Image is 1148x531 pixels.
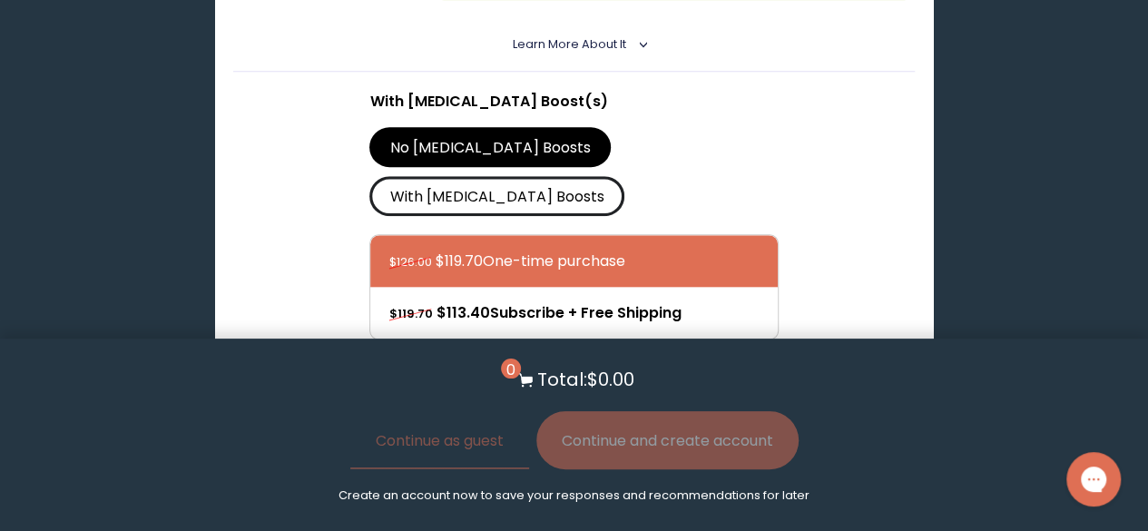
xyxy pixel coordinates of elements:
[369,127,611,167] label: No [MEDICAL_DATA] Boosts
[369,176,624,216] label: With [MEDICAL_DATA] Boosts
[632,40,648,49] i: <
[350,411,529,469] button: Continue as guest
[1057,446,1130,513] iframe: Gorgias live chat messenger
[537,366,634,393] p: Total: $0.00
[536,411,799,469] button: Continue and create account
[369,90,778,113] p: With [MEDICAL_DATA] Boost(s)
[339,487,809,504] p: Create an account now to save your responses and recommendations for later
[501,359,521,379] span: 0
[513,36,635,53] summary: Learn More About it <
[513,36,626,52] span: Learn More About it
